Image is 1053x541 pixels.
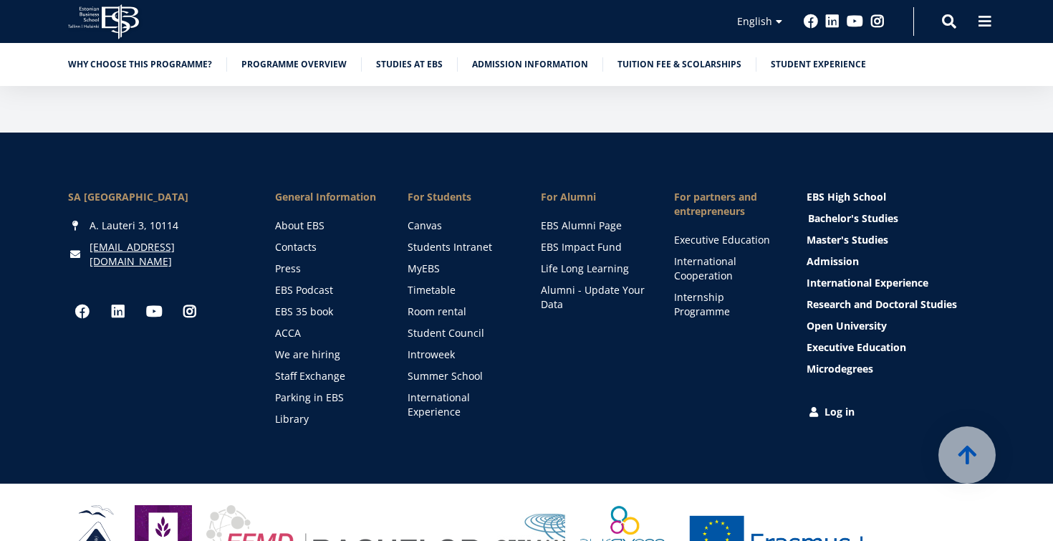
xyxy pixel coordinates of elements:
[807,233,985,247] a: Master's Studies
[617,57,741,72] a: Tuition fee & scolarships
[807,276,985,290] a: International Experience
[104,297,133,326] a: Linkedin
[807,254,985,269] a: Admission
[175,297,204,326] a: Instagram
[340,1,385,14] span: Last name
[241,57,347,72] a: Programme overview
[807,319,985,333] a: Open University
[408,219,512,233] a: Canvas
[275,326,380,340] a: ACCA
[275,219,380,233] a: About EBS
[541,262,645,276] a: Life Long Learning
[4,236,12,244] input: Entrepreneurship and Business Administration (daytime studies in [GEOGRAPHIC_DATA])
[825,14,840,29] a: Linkedin
[847,14,863,29] a: Youtube
[90,240,246,269] a: [EMAIL_ADDRESS][DOMAIN_NAME]
[408,262,512,276] a: MyEBS
[275,283,380,297] a: EBS Podcast
[16,252,419,265] span: Entrepreneurship and Business Administration (session-based studies in [GEOGRAPHIC_DATA])
[408,391,512,419] a: International Experience
[541,283,645,312] a: Alumni - Update Your Data
[771,57,866,72] a: Student experience
[68,219,246,233] div: A. Lauteri 3, 10114
[275,348,380,362] a: We are hiring
[16,198,134,211] span: Impactful Entrepreneurship
[275,412,380,426] a: Library
[807,362,985,376] a: Microdegrees
[472,57,588,72] a: Admission information
[408,326,512,340] a: Student Council
[807,190,985,204] a: EBS High School
[408,190,512,204] a: For Students
[408,305,512,319] a: Room rental
[674,233,779,247] a: Executive Education
[541,240,645,254] a: EBS Impact Fund
[16,216,177,229] span: International Business Administration
[140,297,168,326] a: Youtube
[16,234,394,247] span: Entrepreneurship and Business Administration (daytime studies in [GEOGRAPHIC_DATA])
[807,297,985,312] a: Research and Doctoral Studies
[275,240,380,254] a: Contacts
[275,305,380,319] a: EBS 35 book
[674,254,779,283] a: International Cooperation
[804,14,818,29] a: Facebook
[807,405,985,419] a: Log in
[376,57,443,72] a: Studies at EBS
[674,290,779,319] a: Internship Programme
[4,200,12,209] input: Impactful Entrepreneurship
[4,218,12,226] input: International Business Administration
[870,14,885,29] a: Instagram
[807,340,985,355] a: Executive Education
[68,190,246,204] div: SA [GEOGRAPHIC_DATA]
[275,190,380,204] span: General Information
[275,391,380,405] a: Parking in EBS
[808,211,986,226] a: Bachelor's Studies
[541,190,645,204] span: For Alumni
[408,348,512,362] a: Introweek
[68,57,212,72] a: Why choose this programme?
[275,369,380,383] a: Staff Exchange
[408,283,512,297] a: Timetable
[541,219,645,233] a: EBS Alumni Page
[674,190,779,219] span: For partners and entrepreneurs
[275,262,380,276] a: Press
[4,254,12,262] input: Entrepreneurship and Business Administration (session-based studies in [GEOGRAPHIC_DATA])
[68,297,97,326] a: Facebook
[408,240,512,254] a: Students Intranet
[408,369,512,383] a: Summer School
